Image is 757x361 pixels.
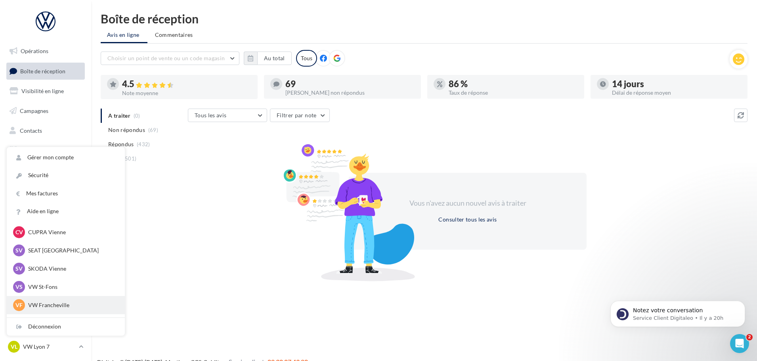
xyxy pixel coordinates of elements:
p: VW Francheville [28,301,115,309]
div: Déconnexion [7,318,125,336]
a: Campagnes [5,103,86,119]
div: 4.5 [122,80,251,89]
p: VW Lyon 7 [23,343,76,351]
p: CUPRA Vienne [28,228,115,236]
a: Opérations [5,43,86,59]
a: Aide en ligne [7,202,125,220]
a: Calendrier [5,162,86,178]
span: SV [15,246,23,254]
p: SKODA Vienne [28,265,115,273]
span: (69) [148,127,158,133]
button: Au total [244,52,292,65]
span: (501) [123,155,137,162]
iframe: Intercom notifications message [598,284,757,340]
span: Tous les avis [195,112,227,118]
button: Choisir un point de vente ou un code magasin [101,52,239,65]
a: Sécurité [7,166,125,184]
button: Tous les avis [188,109,267,122]
div: 86 % [449,80,578,88]
a: PLV et print personnalisable [5,181,86,205]
div: Tous [296,50,317,67]
p: SEAT [GEOGRAPHIC_DATA] [28,246,115,254]
span: Répondus [108,140,134,148]
span: CV [15,228,23,236]
a: Campagnes DataOnDemand [5,208,86,231]
span: (432) [137,141,150,147]
span: VS [15,283,23,291]
button: Consulter tous les avis [435,215,500,224]
p: VW St-Fons [28,283,115,291]
div: Vous n'avez aucun nouvel avis à traiter [400,198,536,208]
div: 69 [285,80,415,88]
span: VL [11,343,17,351]
span: Visibilité en ligne [21,88,64,94]
span: Non répondus [108,126,145,134]
span: Choisir un point de vente ou un code magasin [107,55,225,61]
button: Au total [257,52,292,65]
a: Mes factures [7,185,125,202]
div: 14 jours [612,80,741,88]
div: Taux de réponse [449,90,578,96]
span: Commentaires [155,31,193,39]
span: 2 [746,334,753,340]
span: Campagnes [20,107,48,114]
button: Filtrer par note [270,109,330,122]
a: VL VW Lyon 7 [6,339,85,354]
span: Contacts [20,127,42,134]
div: Boîte de réception [101,13,747,25]
a: Boîte de réception [5,63,86,80]
span: VF [15,301,23,309]
a: Visibilité en ligne [5,83,86,99]
a: Contacts [5,122,86,139]
div: Note moyenne [122,90,251,96]
div: [PERSON_NAME] non répondus [285,90,415,96]
span: SV [15,265,23,273]
span: Boîte de réception [20,67,65,74]
a: Médiathèque [5,142,86,159]
iframe: Intercom live chat [730,334,749,353]
a: Gérer mon compte [7,149,125,166]
span: Opérations [21,48,48,54]
div: Délai de réponse moyen [612,90,741,96]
